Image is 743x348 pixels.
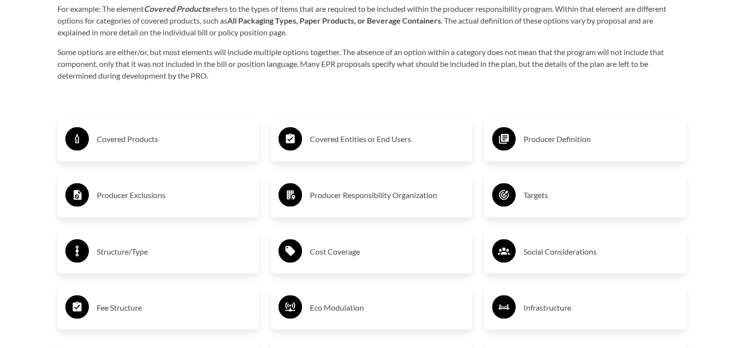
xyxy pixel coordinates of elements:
h3: Social Considerations [523,243,678,259]
h3: Producer Responsibility Organization [310,187,465,203]
h3: Structure/Type [97,243,251,259]
h3: Covered Entities or End Users [310,131,465,147]
strong: All Packaging Types, Paper Products, or Beverage Containers [227,16,441,25]
h3: Covered Products [97,131,251,147]
h3: Targets [523,187,678,203]
p: Some options are either/or, but most elements will include multiple options together. The absence... [57,46,686,82]
h3: Producer Exclusions [97,187,251,203]
h3: Producer Definition [523,131,678,147]
p: For example: The element refers to the types of items that are required to be included within the... [57,3,686,38]
h3: Cost Coverage [310,243,465,259]
strong: Covered Products [144,4,208,13]
h3: Fee Structure [97,299,251,315]
h3: Eco Modulation [310,299,465,315]
h3: Infrastructure [523,299,678,315]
